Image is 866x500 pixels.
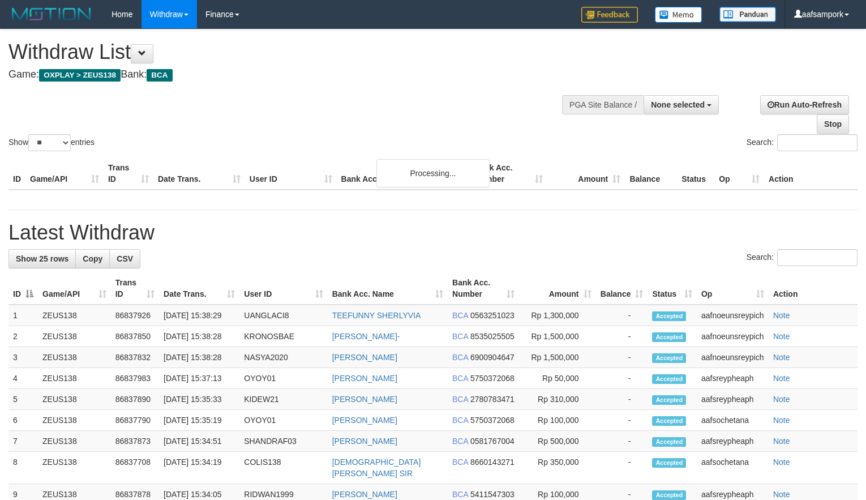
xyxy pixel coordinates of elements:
[697,452,769,484] td: aafsochetana
[470,458,515,467] span: Copy 8660143271 to clipboard
[596,368,648,389] td: -
[239,410,327,431] td: OYOY01
[652,395,686,405] span: Accepted
[519,368,595,389] td: Rp 50,000
[8,389,38,410] td: 5
[159,410,239,431] td: [DATE] 15:35:19
[777,249,858,266] input: Search:
[28,134,71,151] select: Showentries
[519,410,595,431] td: Rp 100,000
[747,134,858,151] label: Search:
[470,395,515,404] span: Copy 2780783471 to clipboard
[239,305,327,326] td: UANGLACI8
[117,254,133,263] span: CSV
[747,249,858,266] label: Search:
[38,272,111,305] th: Game/API: activate to sort column ascending
[817,114,849,134] a: Stop
[470,416,515,425] span: Copy 5750372068 to clipboard
[239,326,327,347] td: KRONOSBAE
[452,353,468,362] span: BCA
[547,157,625,190] th: Amount
[452,332,468,341] span: BCA
[111,452,159,484] td: 86837708
[773,332,790,341] a: Note
[8,134,95,151] label: Show entries
[16,254,68,263] span: Show 25 rows
[25,157,104,190] th: Game/API
[39,69,121,82] span: OXPLAY > ZEUS138
[764,157,858,190] th: Action
[773,395,790,404] a: Note
[697,368,769,389] td: aafsreypheaph
[8,305,38,326] td: 1
[452,416,468,425] span: BCA
[83,254,102,263] span: Copy
[596,305,648,326] td: -
[519,305,595,326] td: Rp 1,300,000
[159,272,239,305] th: Date Trans.: activate to sort column ascending
[332,490,397,499] a: [PERSON_NAME]
[332,395,397,404] a: [PERSON_NAME]
[38,305,111,326] td: ZEUS138
[245,157,337,190] th: User ID
[111,272,159,305] th: Trans ID: activate to sort column ascending
[470,437,515,446] span: Copy 0581767004 to clipboard
[596,347,648,368] td: -
[8,221,858,244] h1: Latest Withdraw
[760,95,849,114] a: Run Auto-Refresh
[239,368,327,389] td: OYOY01
[38,431,111,452] td: ZEUS138
[470,311,515,320] span: Copy 0563251023 to clipboard
[239,452,327,484] td: COLIS138
[111,347,159,368] td: 86837832
[75,249,110,268] a: Copy
[652,374,686,384] span: Accepted
[697,305,769,326] td: aafnoeunsreypich
[159,305,239,326] td: [DATE] 15:38:29
[773,416,790,425] a: Note
[470,374,515,383] span: Copy 5750372068 to clipboard
[519,452,595,484] td: Rp 350,000
[111,410,159,431] td: 86837790
[332,332,400,341] a: [PERSON_NAME]-
[644,95,719,114] button: None selected
[519,272,595,305] th: Amount: activate to sort column ascending
[596,389,648,410] td: -
[337,157,470,190] th: Bank Acc. Name
[38,326,111,347] td: ZEUS138
[38,389,111,410] td: ZEUS138
[648,272,696,305] th: Status: activate to sort column ascending
[773,374,790,383] a: Note
[111,389,159,410] td: 86837890
[332,353,397,362] a: [PERSON_NAME]
[452,458,468,467] span: BCA
[773,458,790,467] a: Note
[652,311,686,321] span: Accepted
[38,347,111,368] td: ZEUS138
[452,490,468,499] span: BCA
[773,311,790,320] a: Note
[596,410,648,431] td: -
[111,431,159,452] td: 86837873
[328,272,448,305] th: Bank Acc. Name: activate to sort column ascending
[652,437,686,447] span: Accepted
[714,157,764,190] th: Op
[581,7,638,23] img: Feedback.jpg
[470,157,547,190] th: Bank Acc. Number
[8,249,76,268] a: Show 25 rows
[159,431,239,452] td: [DATE] 15:34:51
[159,452,239,484] td: [DATE] 15:34:19
[109,249,140,268] a: CSV
[777,134,858,151] input: Search:
[652,458,686,468] span: Accepted
[596,452,648,484] td: -
[104,157,153,190] th: Trans ID
[38,452,111,484] td: ZEUS138
[677,157,714,190] th: Status
[8,410,38,431] td: 6
[239,347,327,368] td: NASYA2020
[8,69,566,80] h4: Game: Bank:
[652,490,686,500] span: Accepted
[159,326,239,347] td: [DATE] 15:38:28
[239,431,327,452] td: SHANDRAF03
